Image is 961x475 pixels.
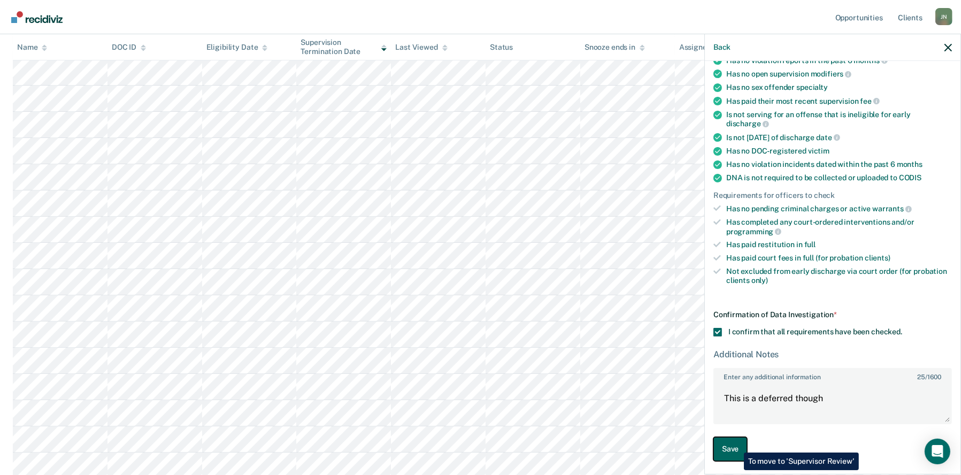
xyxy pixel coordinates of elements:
div: Requirements for officers to check [713,191,952,200]
div: Name [17,43,47,52]
span: full [804,240,816,249]
div: Has no open supervision [726,69,952,79]
div: Additional Notes [713,349,952,359]
textarea: This is a deferred though [714,384,951,423]
div: Status [490,43,513,52]
span: months [854,56,888,65]
button: Back [713,43,731,52]
span: 25 [917,373,925,381]
span: CODIS [899,173,921,182]
span: I confirm that all requirements have been checked. [728,327,902,336]
div: Has paid their most recent supervision [726,96,952,106]
img: Recidiviz [11,11,63,23]
div: Is not serving for an offense that is ineligible for early [726,110,952,128]
span: clients) [865,254,890,262]
span: months [897,160,922,168]
span: fee [860,97,880,105]
span: date [816,133,840,142]
span: victim [808,147,829,155]
div: Has no DOC-registered [726,147,952,156]
div: Not excluded from early discharge via court order (for probation clients [726,267,952,285]
span: modifiers [811,70,852,78]
span: specialty [796,83,828,91]
span: warrants [872,204,912,213]
label: Enter any additional information [714,369,951,381]
div: Has no violation incidents dated within the past 6 [726,160,952,169]
span: programming [726,227,781,236]
div: DOC ID [112,43,146,52]
button: Save [713,437,747,461]
div: Supervision Termination Date [301,38,387,56]
span: discharge [726,119,769,128]
div: Snooze ends in [585,43,645,52]
div: Has no pending criminal charges or active [726,204,952,213]
div: Eligibility Date [206,43,268,52]
div: Has no sex offender [726,83,952,92]
div: Confirmation of Data Investigation [713,310,952,319]
div: Has paid restitution in [726,240,952,249]
div: Has completed any court-ordered interventions and/or [726,218,952,236]
button: Profile dropdown button [935,8,952,25]
div: Assigned to [679,43,729,52]
div: Has paid court fees in full (for probation [726,254,952,263]
div: Open Intercom Messenger [925,439,950,464]
div: Is not [DATE] of discharge [726,133,952,142]
span: only) [751,276,768,285]
div: DNA is not required to be collected or uploaded to [726,173,952,182]
span: / 1600 [917,373,941,381]
div: Last Viewed [395,43,447,52]
div: J N [935,8,952,25]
